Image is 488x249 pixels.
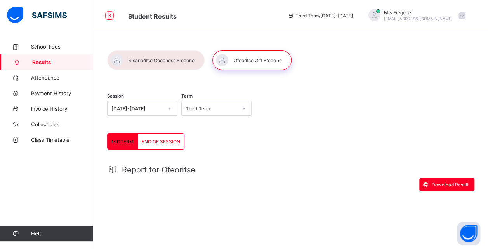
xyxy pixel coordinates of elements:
[128,12,177,20] span: Student Results
[122,165,195,174] span: Report for Ofeoritse
[31,75,93,81] span: Attendance
[361,9,469,22] div: MrsFregene
[142,139,180,145] span: END OF SESSION
[288,13,353,19] span: session/term information
[432,182,469,188] span: Download Result
[107,93,124,99] span: Session
[384,10,453,16] span: Mrs Fregene
[7,7,67,23] img: safsims
[31,230,93,237] span: Help
[31,121,93,127] span: Collectibles
[31,90,93,96] span: Payment History
[457,222,480,245] button: Open asap
[111,139,134,145] span: MIDTERM
[31,137,93,143] span: Class Timetable
[31,44,93,50] span: School Fees
[384,16,453,21] span: [EMAIL_ADDRESS][DOMAIN_NAME]
[32,59,93,65] span: Results
[181,93,193,99] span: Term
[186,106,237,111] div: Third Term
[31,106,93,112] span: Invoice History
[111,106,163,111] div: [DATE]-[DATE]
